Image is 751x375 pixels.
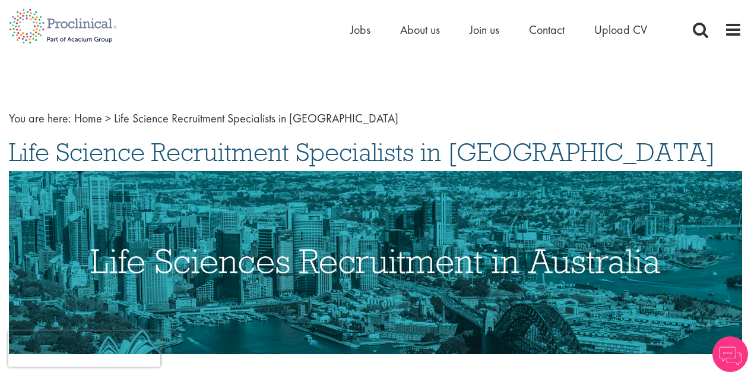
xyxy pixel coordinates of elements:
a: Join us [470,22,499,37]
span: You are here: [9,111,71,126]
img: Chatbot [712,336,748,372]
span: Life Science Recruitment Specialists in [GEOGRAPHIC_DATA] [9,136,715,168]
a: About us [400,22,440,37]
img: Life Sciences Recruitment in Australia [9,171,742,355]
a: Upload CV [594,22,647,37]
iframe: reCAPTCHA [8,331,160,367]
a: breadcrumb link [74,111,102,126]
a: Contact [529,22,565,37]
span: > [105,111,111,126]
span: Life Science Recruitment Specialists in [GEOGRAPHIC_DATA] [114,111,398,126]
a: Jobs [350,22,370,37]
